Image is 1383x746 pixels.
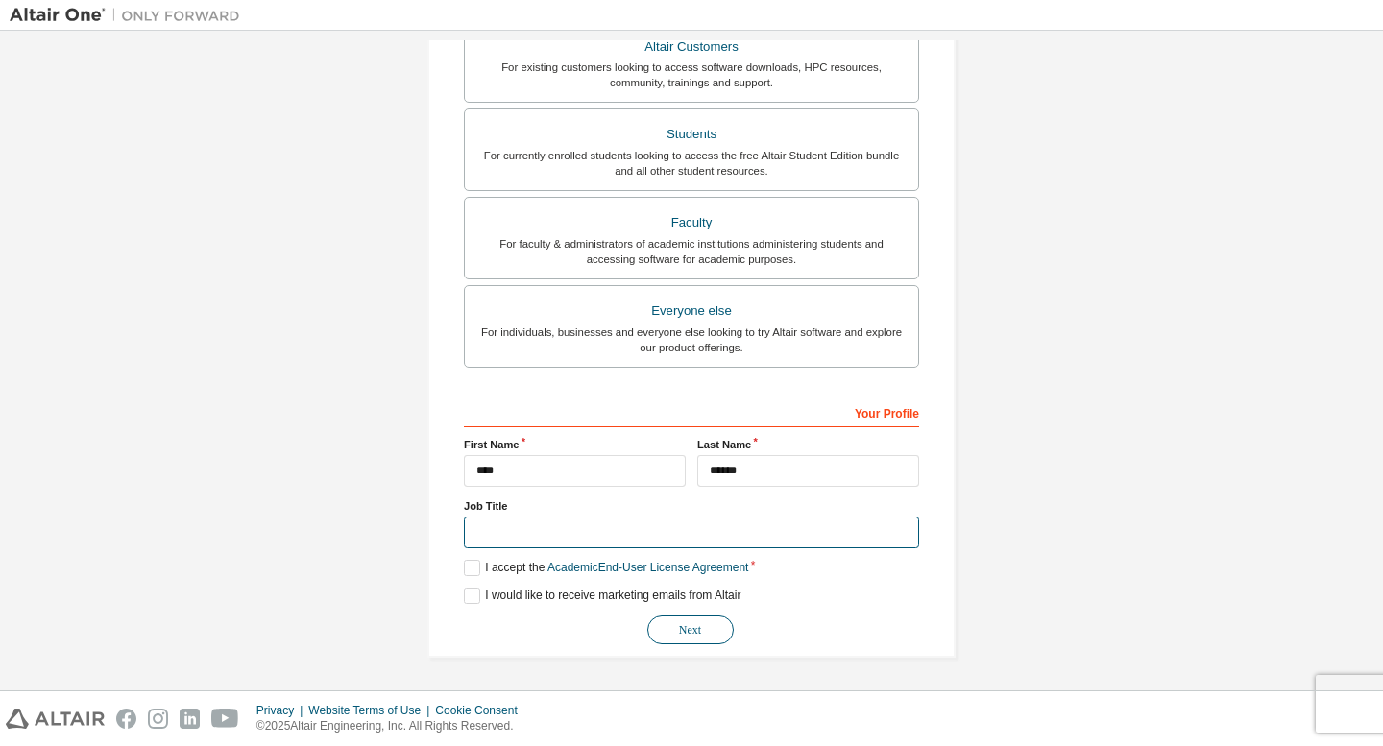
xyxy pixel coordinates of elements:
[476,121,907,148] div: Students
[647,615,734,644] button: Next
[476,148,907,179] div: For currently enrolled students looking to access the free Altair Student Edition bundle and all ...
[308,703,435,718] div: Website Terms of Use
[10,6,250,25] img: Altair One
[464,560,748,576] label: I accept the
[464,437,686,452] label: First Name
[476,34,907,60] div: Altair Customers
[6,709,105,729] img: altair_logo.svg
[476,325,907,355] div: For individuals, businesses and everyone else looking to try Altair software and explore our prod...
[256,718,529,734] p: © 2025 Altair Engineering, Inc. All Rights Reserved.
[476,60,907,90] div: For existing customers looking to access software downloads, HPC resources, community, trainings ...
[435,703,528,718] div: Cookie Consent
[476,209,907,236] div: Faculty
[476,236,907,267] div: For faculty & administrators of academic institutions administering students and accessing softwa...
[476,298,907,325] div: Everyone else
[464,498,919,514] label: Job Title
[180,709,200,729] img: linkedin.svg
[116,709,136,729] img: facebook.svg
[211,709,239,729] img: youtube.svg
[697,437,919,452] label: Last Name
[256,703,308,718] div: Privacy
[464,588,740,604] label: I would like to receive marketing emails from Altair
[464,397,919,427] div: Your Profile
[148,709,168,729] img: instagram.svg
[547,561,748,574] a: Academic End-User License Agreement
